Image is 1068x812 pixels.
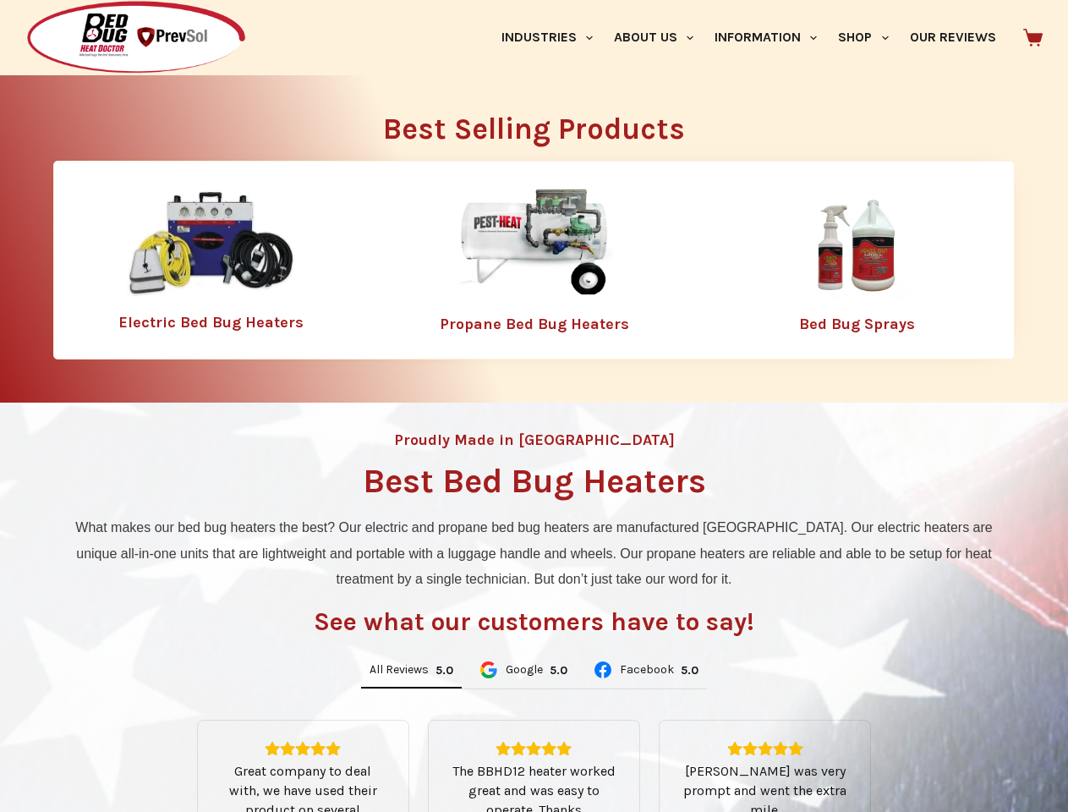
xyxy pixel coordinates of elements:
[550,663,567,678] div: Rating: 5.0 out of 5
[550,663,567,678] div: 5.0
[218,741,388,756] div: Rating: 5.0 out of 5
[506,664,543,676] span: Google
[314,609,754,634] h3: See what our customers have to say!
[363,464,706,498] h1: Best Bed Bug Heaters
[620,664,674,676] span: Facebook
[118,313,304,332] a: Electric Bed Bug Heaters
[435,663,453,678] div: 5.0
[681,663,698,678] div: Rating: 5.0 out of 5
[449,741,619,756] div: Rating: 5.0 out of 5
[799,315,915,333] a: Bed Bug Sprays
[14,7,64,58] button: Open LiveChat chat widget
[62,515,1006,592] p: What makes our bed bug heaters the best? Our electric and propane bed bug heaters are manufacture...
[680,741,850,756] div: Rating: 5.0 out of 5
[370,664,429,676] span: All Reviews
[53,114,1015,144] h2: Best Selling Products
[394,432,675,447] h4: Proudly Made in [GEOGRAPHIC_DATA]
[440,315,629,333] a: Propane Bed Bug Heaters
[435,663,453,678] div: Rating: 5.0 out of 5
[681,663,698,678] div: 5.0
